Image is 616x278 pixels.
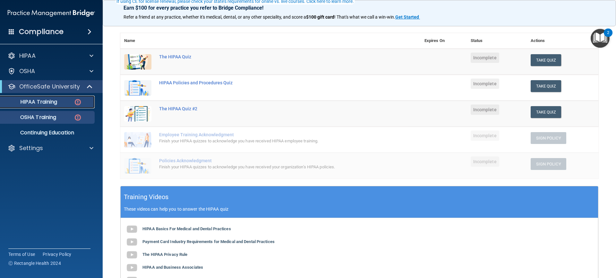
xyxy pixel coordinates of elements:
th: Expires On [421,33,467,49]
th: Status [467,33,527,49]
div: Finish your HIPAA quizzes to acknowledge you have received HIPAA employee training. [159,137,389,145]
img: gray_youtube_icon.38fcd6cc.png [125,223,138,236]
p: OfficeSafe University [19,83,80,90]
a: Terms of Use [8,251,35,257]
button: Take Quiz [531,106,561,118]
button: Take Quiz [531,54,561,66]
img: gray_youtube_icon.38fcd6cc.png [125,236,138,249]
p: Settings [19,144,43,152]
b: HIPAA and Business Associates [142,265,203,270]
button: Sign Policy [531,158,566,170]
th: Actions [527,33,598,49]
span: Incomplete [471,53,499,63]
th: Name [120,33,155,49]
div: The HIPAA Quiz [159,54,389,59]
span: Incomplete [471,79,499,89]
p: OSHA [19,67,35,75]
div: Policies Acknowledgment [159,158,389,163]
p: HIPAA [19,52,36,60]
span: Ⓒ Rectangle Health 2024 [8,260,61,266]
h4: Compliance [19,27,64,36]
p: HIPAA Training [4,99,57,105]
p: Earn $100 for every practice you refer to Bridge Compliance! [124,5,595,11]
a: OfficeSafe University [8,83,93,90]
a: Privacy Policy [43,251,72,257]
a: Get Started [395,14,420,20]
div: Employee Training Acknowledgment [159,132,389,137]
h5: Training Videos [124,191,169,203]
strong: $100 gift card [306,14,334,20]
a: Settings [8,144,93,152]
div: HIPAA Policies and Procedures Quiz [159,80,389,85]
div: The HIPAA Quiz #2 [159,106,389,111]
span: Incomplete [471,156,499,167]
span: Refer a friend at any practice, whether it's medical, dental, or any other speciality, and score a [124,14,306,20]
a: HIPAA [8,52,93,60]
img: danger-circle.6113f641.png [74,98,82,106]
span: Incomplete [471,105,499,115]
img: PMB logo [8,7,95,20]
span: Incomplete [471,131,499,141]
img: gray_youtube_icon.38fcd6cc.png [125,249,138,261]
b: Payment Card Industry Requirements for Medical and Dental Practices [142,239,275,244]
strong: Get Started [395,14,419,20]
b: HIPAA Basics For Medical and Dental Practices [142,226,231,231]
button: Take Quiz [531,80,561,92]
div: 2 [607,33,609,41]
span: ! That's what we call a win-win. [334,14,395,20]
p: These videos can help you to answer the HIPAA quiz [124,206,595,212]
button: Open Resource Center, 2 new notifications [591,29,610,48]
img: danger-circle.6113f641.png [74,114,82,122]
p: Continuing Education [4,130,92,136]
a: OSHA [8,67,93,75]
div: Finish your HIPAA quizzes to acknowledge you have received your organization’s HIPAA policies. [159,163,389,171]
img: gray_youtube_icon.38fcd6cc.png [125,261,138,274]
button: Sign Policy [531,132,566,144]
b: The HIPAA Privacy Rule [142,252,187,257]
p: OSHA Training [4,114,56,121]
